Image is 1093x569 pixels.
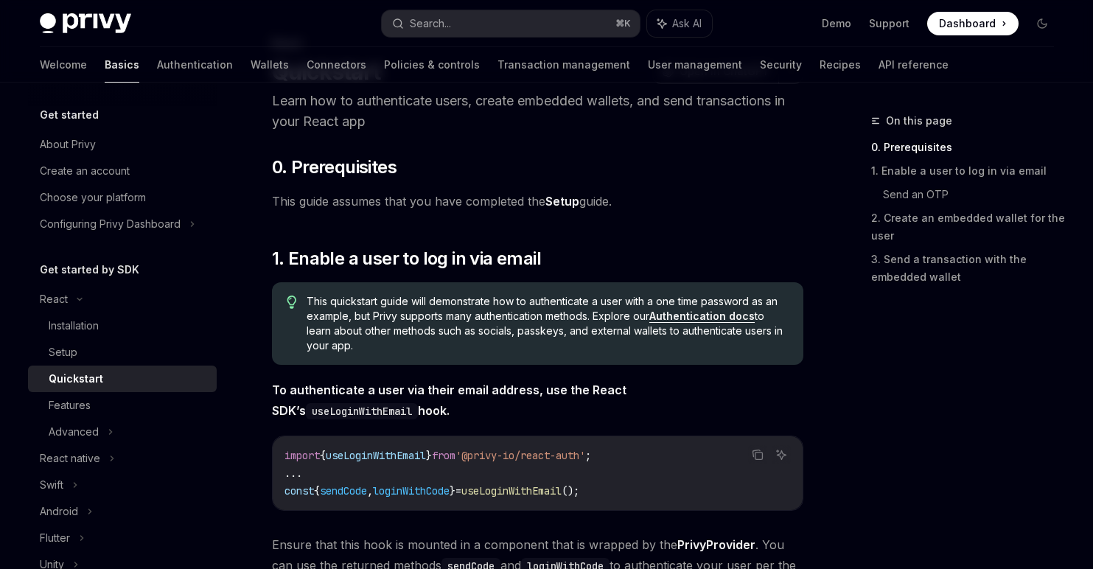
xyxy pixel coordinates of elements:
[40,136,96,153] div: About Privy
[284,467,302,480] span: ...
[871,136,1066,159] a: 0. Prerequisites
[883,183,1066,206] a: Send an OTP
[648,47,742,83] a: User management
[40,13,131,34] img: dark logo
[40,450,100,467] div: React native
[562,484,579,498] span: ();
[461,484,562,498] span: useLoginWithEmail
[748,445,767,464] button: Copy the contents from the code block
[326,449,426,462] span: useLoginWithEmail
[432,449,455,462] span: from
[40,215,181,233] div: Configuring Privy Dashboard
[28,184,217,211] a: Choose your platform
[384,47,480,83] a: Policies & controls
[272,156,397,179] span: 0. Prerequisites
[879,47,949,83] a: API reference
[1030,12,1054,35] button: Toggle dark mode
[287,296,297,309] svg: Tip
[455,484,461,498] span: =
[307,47,366,83] a: Connectors
[40,261,139,279] h5: Get started by SDK
[40,106,99,124] h5: Get started
[307,294,788,353] span: This quickstart guide will demonstrate how to authenticate a user with a one time password as an ...
[320,449,326,462] span: {
[272,91,803,132] p: Learn how to authenticate users, create embedded wallets, and send transactions in your React app
[373,484,450,498] span: loginWithCode
[927,12,1019,35] a: Dashboard
[28,158,217,184] a: Create an account
[455,449,585,462] span: '@privy-io/react-auth'
[871,206,1066,248] a: 2. Create an embedded wallet for the user
[40,503,78,520] div: Android
[40,47,87,83] a: Welcome
[40,476,63,494] div: Swift
[28,339,217,366] a: Setup
[272,383,626,418] strong: To authenticate a user via their email address, use the React SDK’s hook.
[677,537,755,553] a: PrivyProvider
[320,484,367,498] span: sendCode
[157,47,233,83] a: Authentication
[871,248,1066,289] a: 3. Send a transaction with the embedded wallet
[615,18,631,29] span: ⌘ K
[649,310,755,323] a: Authentication docs
[28,131,217,158] a: About Privy
[497,47,630,83] a: Transaction management
[869,16,909,31] a: Support
[40,290,68,308] div: React
[49,343,77,361] div: Setup
[40,162,130,180] div: Create an account
[28,313,217,339] a: Installation
[49,397,91,414] div: Features
[760,47,802,83] a: Security
[545,194,579,209] a: Setup
[306,403,418,419] code: useLoginWithEmail
[105,47,139,83] a: Basics
[585,449,591,462] span: ;
[871,159,1066,183] a: 1. Enable a user to log in via email
[822,16,851,31] a: Demo
[251,47,289,83] a: Wallets
[426,449,432,462] span: }
[40,189,146,206] div: Choose your platform
[410,15,451,32] div: Search...
[647,10,712,37] button: Ask AI
[40,529,70,547] div: Flutter
[314,484,320,498] span: {
[450,484,455,498] span: }
[772,445,791,464] button: Ask AI
[28,366,217,392] a: Quickstart
[382,10,640,37] button: Search...⌘K
[886,112,952,130] span: On this page
[367,484,373,498] span: ,
[28,392,217,419] a: Features
[49,370,103,388] div: Quickstart
[939,16,996,31] span: Dashboard
[820,47,861,83] a: Recipes
[672,16,702,31] span: Ask AI
[49,317,99,335] div: Installation
[272,247,541,270] span: 1. Enable a user to log in via email
[284,449,320,462] span: import
[284,484,314,498] span: const
[49,423,99,441] div: Advanced
[272,191,803,212] span: This guide assumes that you have completed the guide.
